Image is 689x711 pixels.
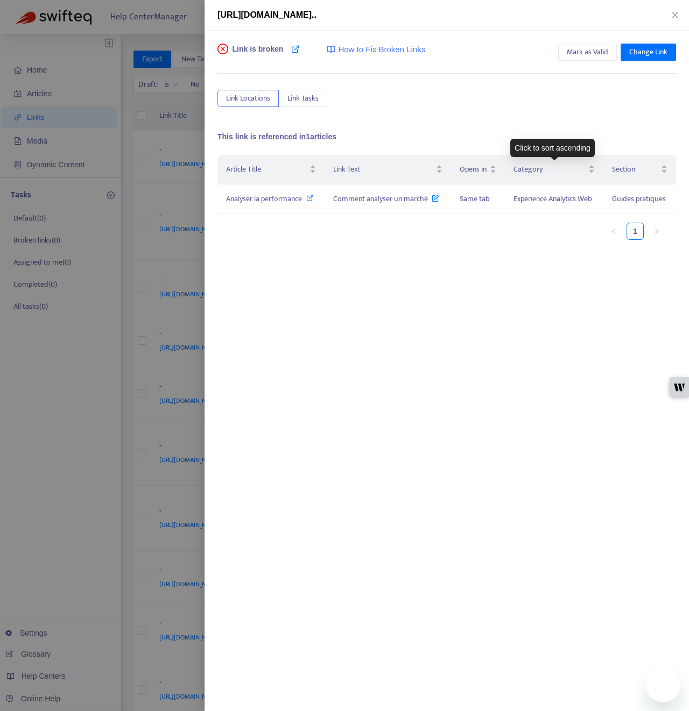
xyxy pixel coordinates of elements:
a: 1 [627,223,643,239]
th: Category [505,155,603,184]
span: close [671,11,679,19]
li: Next Page [648,223,665,240]
button: Change Link [621,44,676,61]
th: Opens in [451,155,505,184]
button: left [605,223,622,240]
span: Comment analyser un marché [333,193,439,205]
a: How to Fix Broken Links [327,44,425,56]
span: Opens in [460,163,488,175]
span: Link Text [333,163,433,175]
button: Link Locations [217,90,279,107]
th: Article Title [217,155,325,184]
span: How to Fix Broken Links [338,44,425,56]
span: close-circle [217,44,228,54]
button: right [648,223,665,240]
button: Close [667,10,683,20]
span: Category [514,163,586,175]
button: Mark as Valid [558,44,617,61]
button: Link Tasks [279,90,327,107]
span: This link is referenced in 1 articles [217,132,336,141]
span: Mark as Valid [567,46,608,58]
span: Experience Analytics Web [514,193,592,205]
th: Link Text [325,155,451,184]
span: Article Title [226,163,307,175]
span: Link is broken [233,44,284,65]
div: Click to sort ascending [510,139,595,157]
span: left [610,228,617,234]
iframe: Button to launch messaging window [646,668,680,702]
span: Change Link [629,46,667,58]
img: image-link [327,45,335,54]
span: right [653,228,660,234]
th: Section [603,155,676,184]
span: Same tab [460,193,490,205]
span: Link Tasks [287,93,319,104]
span: [URL][DOMAIN_NAME].. [217,10,317,19]
span: Analyser la performance [226,193,302,205]
li: 1 [627,223,644,240]
span: Link Locations [226,93,270,104]
span: Guides pratiques [612,193,666,205]
li: Previous Page [605,223,622,240]
span: Section [612,163,659,175]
